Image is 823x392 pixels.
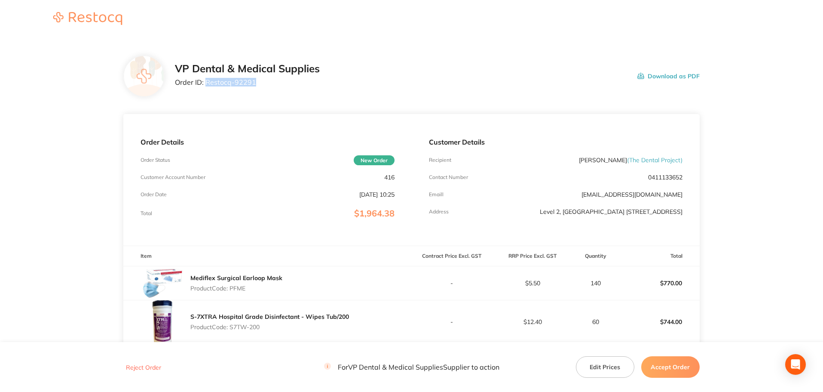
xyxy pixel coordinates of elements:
p: [PERSON_NAME] [579,157,682,164]
p: $770.00 [619,273,699,293]
p: Customer Details [429,138,682,146]
button: Accept Order [641,356,700,378]
th: Quantity [573,246,619,266]
span: $1,964.38 [354,208,395,219]
p: $12.40 [493,318,572,325]
button: Edit Prices [576,356,634,378]
h2: VP Dental & Medical Supplies [175,63,320,75]
p: Customer Account Number [141,174,205,180]
a: [EMAIL_ADDRESS][DOMAIN_NAME] [581,191,682,198]
span: New Order [354,155,395,165]
img: NGl6ZmRjMA [141,300,184,343]
button: Download as PDF [637,63,700,90]
p: - [412,280,492,287]
p: Product Code: PFME [190,285,282,292]
p: Order ID: Restocq- 92291 [175,78,320,86]
p: Recipient [429,157,451,163]
p: Contact Number [429,174,468,180]
span: ( The Dental Project ) [627,156,682,164]
a: Restocq logo [45,12,131,26]
a: Mediflex Surgical Earloop Mask [190,274,282,282]
th: Contract Price Excl. GST [412,246,493,266]
p: Product Code: S7TW-200 [190,324,349,330]
p: Address [429,209,449,215]
p: 0411133652 [648,174,682,181]
th: Item [123,246,411,266]
p: Total [141,210,152,216]
p: For VP Dental & Medical Supplies Supplier to action [324,363,499,371]
th: Total [619,246,700,266]
p: 60 [573,318,618,325]
p: 140 [573,280,618,287]
p: $5.50 [493,280,572,287]
p: [DATE] 10:25 [359,191,395,198]
p: Order Status [141,157,170,163]
p: - [412,318,492,325]
p: Order Date [141,191,167,198]
p: Order Details [141,138,394,146]
img: Restocq logo [45,12,131,25]
button: Reject Order [123,364,164,371]
p: 416 [384,174,395,181]
a: S-7XTRA Hospital Grade Disinfectant - Wipes Tub/200 [190,313,349,321]
p: Level 2, [GEOGRAPHIC_DATA] [STREET_ADDRESS] [540,208,682,215]
img: d3pvdDN4cQ [141,267,184,299]
p: Emaill [429,191,444,198]
p: $744.00 [619,312,699,332]
th: RRP Price Excl. GST [492,246,573,266]
div: Open Intercom Messenger [785,354,806,375]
